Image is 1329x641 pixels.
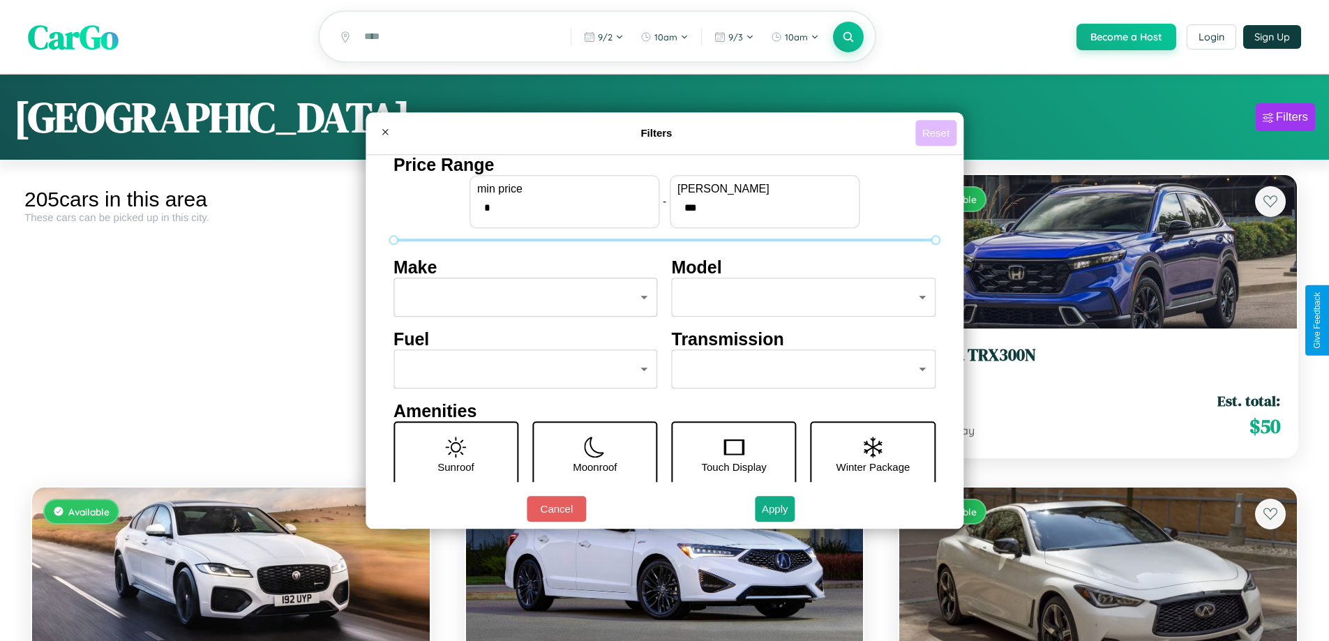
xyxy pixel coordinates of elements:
[916,345,1280,379] a: Honda TRX300N2024
[701,458,766,476] p: Touch Display
[764,26,826,48] button: 10am
[577,26,631,48] button: 9/2
[755,496,795,522] button: Apply
[477,183,652,195] label: min price
[654,31,677,43] span: 10am
[1312,292,1322,349] div: Give Feedback
[728,31,743,43] span: 9 / 3
[24,188,437,211] div: 205 cars in this area
[1243,25,1301,49] button: Sign Up
[915,120,956,146] button: Reset
[398,127,915,139] h4: Filters
[393,329,658,349] h4: Fuel
[836,458,910,476] p: Winter Package
[14,89,410,146] h1: [GEOGRAPHIC_DATA]
[1276,110,1308,124] div: Filters
[785,31,808,43] span: 10am
[393,155,936,175] h4: Price Range
[28,14,119,60] span: CarGo
[633,26,696,48] button: 10am
[663,192,666,211] p: -
[1256,103,1315,131] button: Filters
[916,345,1280,365] h3: Honda TRX300N
[437,458,474,476] p: Sunroof
[672,257,936,278] h4: Model
[677,183,852,195] label: [PERSON_NAME]
[1187,24,1236,50] button: Login
[68,506,110,518] span: Available
[1217,391,1280,411] span: Est. total:
[393,257,658,278] h4: Make
[393,401,936,421] h4: Amenities
[1249,412,1280,440] span: $ 50
[527,496,586,522] button: Cancel
[1076,24,1176,50] button: Become a Host
[24,211,437,223] div: These cars can be picked up in this city.
[598,31,613,43] span: 9 / 2
[672,329,936,349] h4: Transmission
[707,26,761,48] button: 9/3
[573,458,617,476] p: Moonroof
